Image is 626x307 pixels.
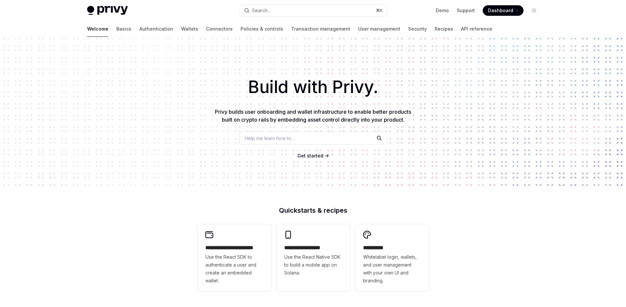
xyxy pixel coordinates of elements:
[529,5,539,16] button: Toggle dark mode
[87,6,128,15] img: light logo
[197,207,429,214] h2: Quickstarts & recipes
[240,5,387,16] button: Open search
[376,8,383,13] span: ⌘ K
[297,153,323,159] a: Get started
[116,21,131,37] a: Basics
[284,253,342,277] span: Use the React Native SDK to build a mobile app on Solana.
[488,7,513,14] span: Dashboard
[435,21,453,37] a: Recipes
[358,21,400,37] a: User management
[206,21,233,37] a: Connectors
[436,7,449,14] a: Demo
[461,21,492,37] a: API reference
[276,224,350,291] a: **** **** **** ***Use the React Native SDK to build a mobile app on Solana.
[241,21,283,37] a: Policies & controls
[483,5,523,16] a: Dashboard
[205,253,263,285] span: Use the React SDK to authenticate a user and create an embedded wallet.
[252,7,270,14] div: Search...
[245,135,295,142] span: Help me learn how to…
[297,153,323,158] span: Get started
[291,21,350,37] a: Transaction management
[87,21,108,37] a: Welcome
[355,224,429,291] a: **** *****Whitelabel login, wallets, and user management with your own UI and branding.
[457,7,475,14] a: Support
[408,21,427,37] a: Security
[363,253,421,285] span: Whitelabel login, wallets, and user management with your own UI and branding.
[181,21,198,37] a: Wallets
[215,108,411,123] span: Privy builds user onboarding and wallet infrastructure to enable better products built on crypto ...
[139,21,173,37] a: Authentication
[11,74,615,100] h1: Build with Privy.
